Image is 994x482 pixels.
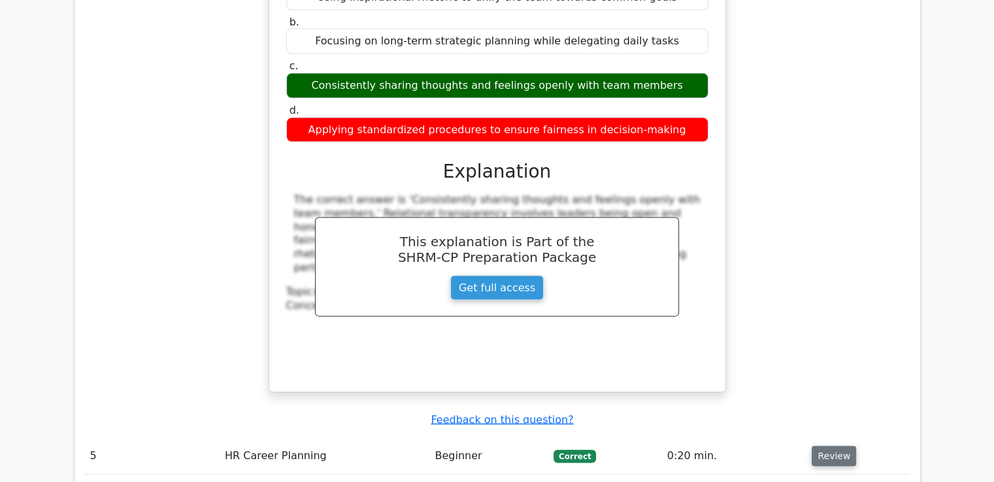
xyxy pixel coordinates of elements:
h3: Explanation [294,161,701,183]
div: Topic: [286,285,708,299]
span: b. [290,16,299,28]
span: Correct [554,450,596,463]
td: Beginner [429,438,548,475]
td: 0:20 min. [662,438,807,475]
td: 5 [85,438,220,475]
button: Review [812,446,856,466]
div: Focusing on long-term strategic planning while delegating daily tasks [286,29,708,54]
div: Concept: [286,299,708,313]
a: Get full access [450,276,544,300]
span: d. [290,104,299,116]
span: c. [290,59,299,72]
div: Consistently sharing thoughts and feelings openly with team members [286,73,708,99]
div: Applying standardized procedures to ensure fairness in decision-making [286,118,708,143]
td: HR Career Planning [220,438,429,475]
a: Feedback on this question? [431,413,573,426]
div: The correct answer is 'Consistently sharing thoughts and feelings openly with team members.' Rela... [294,193,701,275]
